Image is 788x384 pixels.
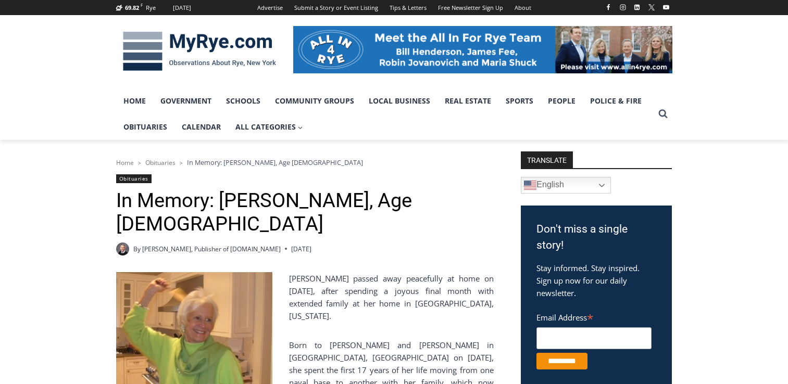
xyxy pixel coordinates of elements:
[116,157,494,168] nav: Breadcrumbs
[116,174,152,183] a: Obituaries
[268,88,361,114] a: Community Groups
[361,88,437,114] a: Local Business
[173,3,191,12] div: [DATE]
[536,221,656,254] h3: Don't miss a single story!
[116,88,654,140] nav: Primary Navigation
[228,114,310,140] a: All Categories
[293,26,672,73] img: All in for Rye
[153,88,219,114] a: Government
[116,158,134,167] a: Home
[125,4,139,11] span: 69.82
[536,307,652,326] label: Email Address
[219,88,268,114] a: Schools
[180,159,183,167] span: >
[654,105,672,123] button: View Search Form
[116,272,494,322] p: [PERSON_NAME] passed away peacefully at home on [DATE], after spending a joyous final month with ...
[146,3,156,12] div: Rye
[631,1,643,14] a: Linkedin
[524,179,536,191] img: en
[521,151,573,168] strong: TRANSLATE
[645,1,658,14] a: X
[138,159,141,167] span: >
[291,244,311,254] time: [DATE]
[541,88,583,114] a: People
[116,114,174,140] a: Obituaries
[498,88,541,114] a: Sports
[116,189,494,236] h1: In Memory: [PERSON_NAME], Age [DEMOGRAPHIC_DATA]
[133,244,141,254] span: By
[602,1,615,14] a: Facebook
[536,262,656,299] p: Stay informed. Stay inspired. Sign up now for our daily newsletter.
[145,158,176,167] a: Obituaries
[660,1,672,14] a: YouTube
[141,2,143,8] span: F
[437,88,498,114] a: Real Estate
[235,121,303,133] span: All Categories
[617,1,629,14] a: Instagram
[187,158,363,167] span: In Memory: [PERSON_NAME], Age [DEMOGRAPHIC_DATA]
[116,242,129,255] a: Author image
[521,177,611,194] a: English
[174,114,228,140] a: Calendar
[116,24,283,79] img: MyRye.com
[116,88,153,114] a: Home
[142,245,281,253] a: [PERSON_NAME], Publisher of [DOMAIN_NAME]
[583,88,649,114] a: Police & Fire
